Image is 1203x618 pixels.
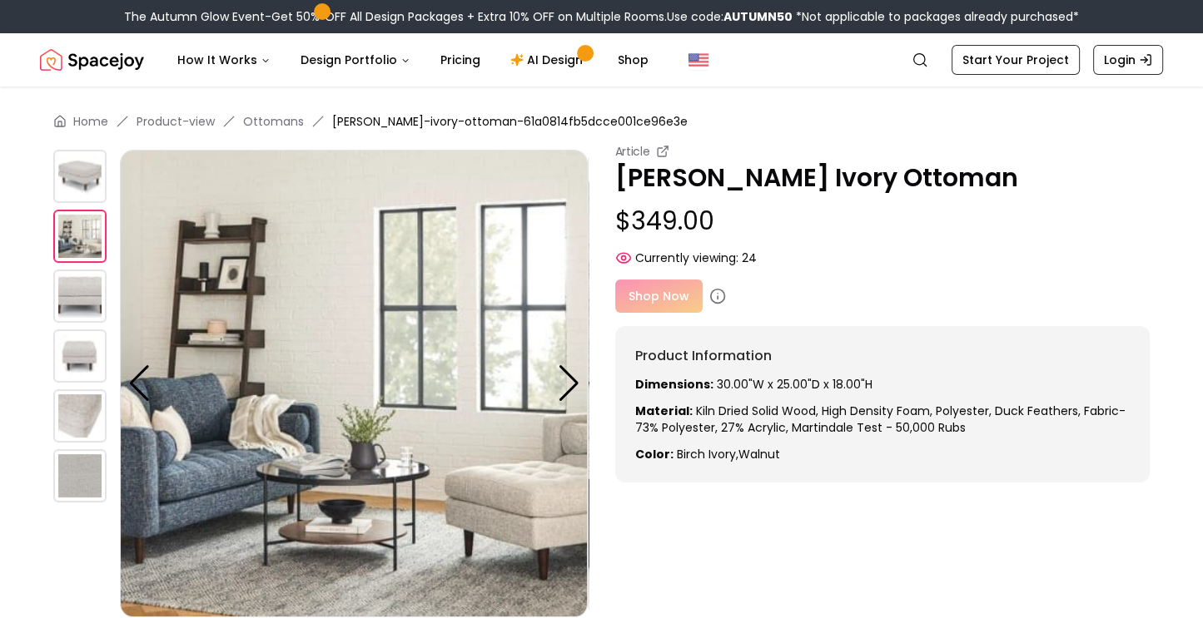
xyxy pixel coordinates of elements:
button: Design Portfolio [287,43,424,77]
button: How It Works [164,43,284,77]
span: Kiln dried solid wood, high density foam, Polyester, Duck feathers, Fabric- 73% Polyester, 27% Ac... [635,403,1126,436]
span: walnut [738,446,780,462]
img: https://storage.googleapis.com/spacejoy-main/assets/61a0814fb5dcce001ce96e3e/product_0_812i150keedf [53,150,107,203]
img: https://storage.googleapis.com/spacejoy-main/assets/61a0814fb5dcce001ce96e3e/product_1_2iplcgl3bph2 [120,150,588,617]
b: AUTUMN50 [723,8,793,25]
a: Product-view [137,113,215,130]
nav: Main [164,43,662,77]
a: Login [1093,45,1163,75]
strong: Color: [635,446,674,462]
span: birch ivory , [677,446,738,462]
span: [PERSON_NAME]-ivory-ottoman-61a0814fb5dcce001ce96e3e [332,113,688,130]
span: 24 [742,250,757,266]
span: Currently viewing: [635,250,738,266]
a: Spacejoy [40,43,144,77]
nav: Global [40,33,1163,87]
a: Pricing [427,43,494,77]
img: Spacejoy Logo [40,43,144,77]
a: Ottomans [243,113,304,130]
img: https://storage.googleapis.com/spacejoy-main/assets/61a0814fb5dcce001ce96e3e/product_2_3mkfleo6bj9o [588,150,1056,617]
div: The Autumn Glow Event-Get 50% OFF All Design Packages + Extra 10% OFF on Multiple Rooms. [124,8,1079,25]
p: $349.00 [615,206,1151,236]
h6: Product Information [635,346,1131,366]
img: https://storage.googleapis.com/spacejoy-main/assets/61a0814fb5dcce001ce96e3e/product_4_kbbdkpdmade [53,389,107,442]
img: United States [688,50,708,70]
strong: Dimensions: [635,376,713,393]
span: *Not applicable to packages already purchased* [793,8,1079,25]
a: AI Design [497,43,601,77]
img: https://storage.googleapis.com/spacejoy-main/assets/61a0814fb5dcce001ce96e3e/product_5_91j9612e9lnc [53,449,107,502]
strong: Material: [635,403,693,419]
span: Use code: [667,8,793,25]
a: Shop [604,43,662,77]
img: https://storage.googleapis.com/spacejoy-main/assets/61a0814fb5dcce001ce96e3e/product_2_3mkfleo6bj9o [53,269,107,323]
img: https://storage.googleapis.com/spacejoy-main/assets/61a0814fb5dcce001ce96e3e/product_3_14kg4o34ci9pb [53,329,107,383]
small: Article [615,143,650,160]
nav: breadcrumb [53,113,1150,130]
img: https://storage.googleapis.com/spacejoy-main/assets/61a0814fb5dcce001ce96e3e/product_1_2iplcgl3bph2 [53,210,107,263]
p: [PERSON_NAME] Ivory Ottoman [615,163,1151,193]
p: 30.00"W x 25.00"D x 18.00"H [635,376,1131,393]
a: Start Your Project [952,45,1080,75]
a: Home [73,113,108,130]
